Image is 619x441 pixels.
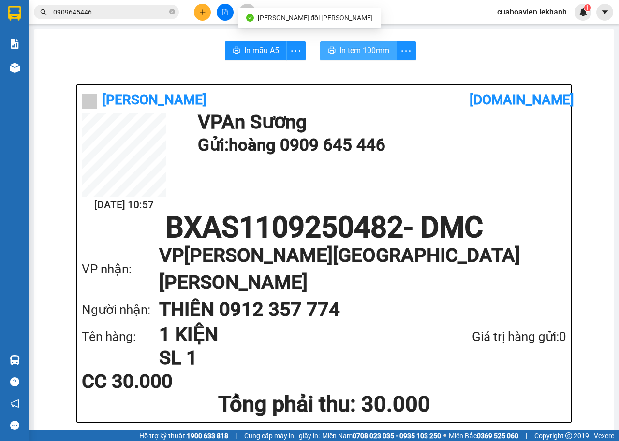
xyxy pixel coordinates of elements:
[221,9,228,15] span: file-add
[82,327,159,347] div: Tên hàng:
[477,432,518,440] strong: 0369 525 060
[489,6,575,18] span: cuahoavien.lekhanh
[397,45,415,57] span: more
[159,346,421,370] h1: SL 1
[40,9,47,15] span: search
[601,8,609,16] span: caret-down
[246,14,254,22] span: check-circle
[82,391,566,417] h1: Tổng phải thu: 30.000
[244,430,320,441] span: Cung cấp máy in - giấy in:
[258,14,373,22] span: [PERSON_NAME] đổi [PERSON_NAME]
[526,430,527,441] span: |
[10,399,19,408] span: notification
[225,41,287,60] button: printerIn mẫu A5
[82,197,166,213] h2: [DATE] 10:57
[159,242,547,296] h1: VP [PERSON_NAME][GEOGRAPHIC_DATA][PERSON_NAME]
[194,4,211,21] button: plus
[328,46,336,56] span: printer
[579,8,588,16] img: icon-new-feature
[8,6,21,21] img: logo-vxr
[353,432,441,440] strong: 0708 023 035 - 0935 103 250
[586,4,589,11] span: 1
[82,259,159,279] div: VP nhận:
[169,8,175,17] span: close-circle
[82,213,566,242] h1: BXAS1109250482 - DMC
[10,421,19,430] span: message
[10,355,20,365] img: warehouse-icon
[82,300,159,320] div: Người nhận:
[565,432,572,439] span: copyright
[217,4,234,21] button: file-add
[443,434,446,438] span: ⚪️
[397,41,416,60] button: more
[10,63,20,73] img: warehouse-icon
[584,4,591,11] sup: 1
[53,7,167,17] input: Tìm tên, số ĐT hoặc mã đơn
[199,9,206,15] span: plus
[470,92,574,108] b: [DOMAIN_NAME]
[187,432,228,440] strong: 1900 633 818
[198,113,561,132] h1: VP An Sương
[339,44,389,57] span: In tem 100mm
[10,377,19,386] span: question-circle
[233,46,240,56] span: printer
[320,41,397,60] button: printerIn tem 100mm
[169,9,175,14] span: close-circle
[287,45,305,57] span: more
[159,323,421,346] h1: 1 KIỆN
[139,430,228,441] span: Hỗ trợ kỹ thuật:
[198,132,561,158] h1: Gửi: hoàng 0909 645 446
[102,92,206,108] b: [PERSON_NAME]
[286,41,306,60] button: more
[449,430,518,441] span: Miền Bắc
[159,296,547,323] h1: THIÊN 0912 357 774
[244,44,279,57] span: In mẫu A5
[596,4,613,21] button: caret-down
[82,372,242,391] div: CC 30.000
[239,4,256,21] button: aim
[236,430,237,441] span: |
[421,327,566,347] div: Giá trị hàng gửi: 0
[10,39,20,49] img: solution-icon
[322,430,441,441] span: Miền Nam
